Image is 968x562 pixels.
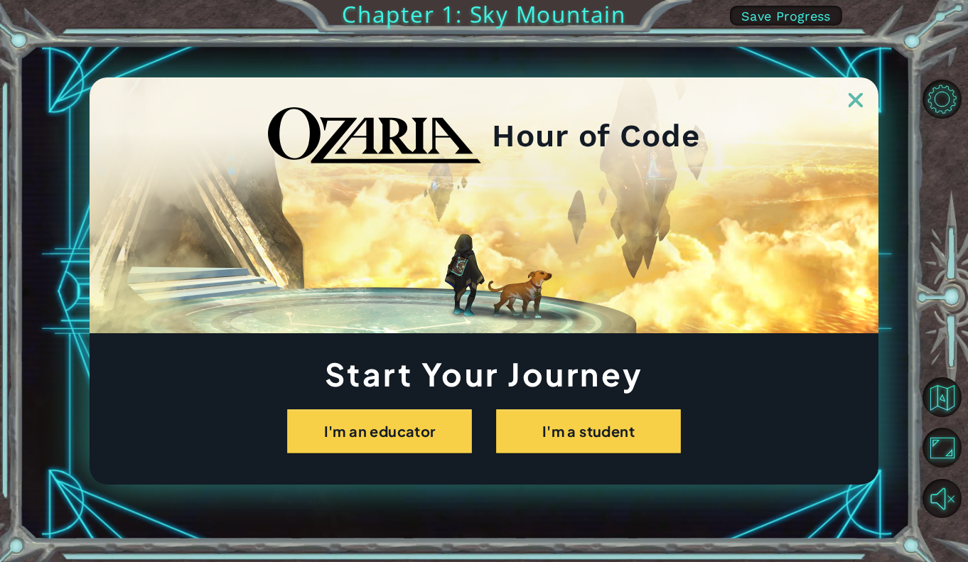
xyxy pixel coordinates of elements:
img: ExitButton_Dusk.png [849,93,863,107]
h2: Hour of Code [492,122,700,149]
button: I'm an educator [287,409,472,453]
button: I'm a student [496,409,681,453]
h1: Start Your Journey [90,360,878,388]
img: blackOzariaWordmark.png [268,107,481,164]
